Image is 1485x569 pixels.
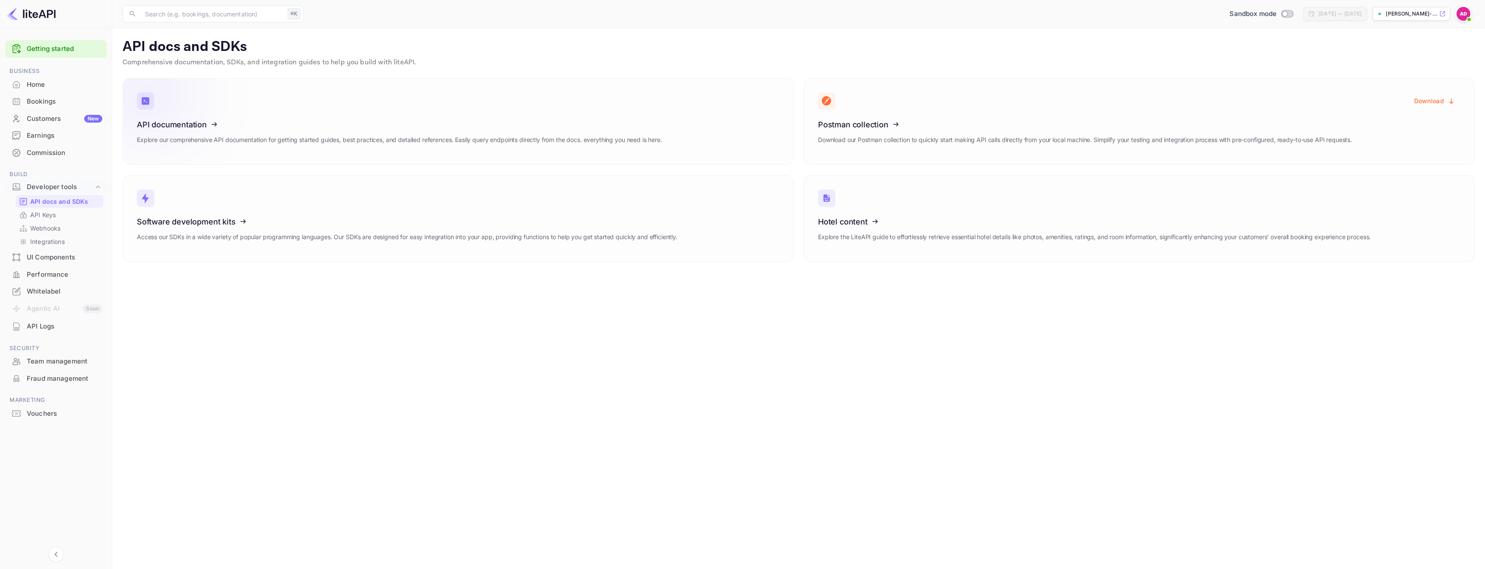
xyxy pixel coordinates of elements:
div: Developer tools [5,180,107,195]
div: Home [5,76,107,93]
a: API documentationExplore our comprehensive API documentation for getting started guides, best pra... [123,78,793,165]
p: Explore our comprehensive API documentation for getting started guides, best practices, and detai... [137,135,662,145]
p: [PERSON_NAME]-... [1386,10,1438,18]
a: Home [5,76,107,92]
div: Whitelabel [5,283,107,300]
a: Performance [5,266,107,282]
button: Download [1409,92,1460,109]
h3: Hotel content [818,217,1371,226]
div: Performance [5,266,107,283]
div: UI Components [5,249,107,266]
a: Getting started [27,44,102,54]
img: LiteAPI logo [7,7,56,21]
div: Developer tools [27,182,94,192]
a: Hotel contentExplore the LiteAPI guide to effortlessly retrieve essential hotel details like phot... [804,175,1475,262]
span: Business [5,66,107,76]
div: Switch to Production mode [1226,9,1296,19]
a: API Logs [5,318,107,334]
div: Bookings [27,97,102,107]
a: Webhooks [19,224,100,233]
div: API docs and SDKs [16,195,103,208]
div: API Keys [16,209,103,221]
div: [DATE] — [DATE] [1318,10,1362,18]
div: Vouchers [27,409,102,419]
input: Search (e.g. bookings, documentation) [140,5,284,22]
div: New [84,115,102,123]
a: API docs and SDKs [19,197,100,206]
a: Bookings [5,93,107,109]
a: Fraud management [5,370,107,386]
h3: Software development kits [137,217,677,226]
div: Getting started [5,40,107,58]
div: API Logs [5,318,107,335]
span: Security [5,344,107,353]
a: Software development kitsAccess our SDKs in a wide variety of popular programming languages. Our ... [123,175,793,262]
a: Earnings [5,127,107,143]
a: Team management [5,353,107,369]
p: Explore the LiteAPI guide to effortlessly retrieve essential hotel details like photos, amenities... [818,232,1371,242]
div: Team management [5,353,107,370]
p: Integrations [30,237,65,246]
div: Team management [27,357,102,367]
p: API docs and SDKs [123,38,1475,56]
button: Collapse navigation [48,547,64,562]
p: API Keys [30,210,56,219]
div: Commission [27,148,102,158]
img: Adrien Devleschoudere [1457,7,1470,21]
h3: API documentation [137,120,662,129]
h3: Postman collection [818,120,1352,129]
div: Whitelabel [27,287,102,297]
div: Performance [27,270,102,280]
div: Fraud management [27,374,102,384]
span: Sandbox mode [1229,9,1276,19]
a: Vouchers [5,405,107,421]
p: Webhooks [30,224,60,233]
a: Commission [5,145,107,161]
span: Build [5,170,107,179]
div: Webhooks [16,222,103,234]
div: CustomersNew [5,111,107,127]
div: ⌘K [288,8,300,19]
a: Whitelabel [5,283,107,299]
div: Earnings [27,131,102,141]
p: Download our Postman collection to quickly start making API calls directly from your local machin... [818,135,1352,145]
a: UI Components [5,249,107,265]
div: Vouchers [5,405,107,422]
a: Integrations [19,237,100,246]
div: Home [27,80,102,90]
div: Customers [27,114,102,124]
a: API Keys [19,210,100,219]
span: Marketing [5,395,107,405]
p: Comprehensive documentation, SDKs, and integration guides to help you build with liteAPI. [123,57,1475,68]
div: Integrations [16,235,103,248]
p: Access our SDKs in a wide variety of popular programming languages. Our SDKs are designed for eas... [137,232,677,242]
div: UI Components [27,253,102,262]
div: Fraud management [5,370,107,387]
p: API docs and SDKs [30,197,88,206]
div: Bookings [5,93,107,110]
a: CustomersNew [5,111,107,126]
div: API Logs [27,322,102,332]
div: Earnings [5,127,107,144]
